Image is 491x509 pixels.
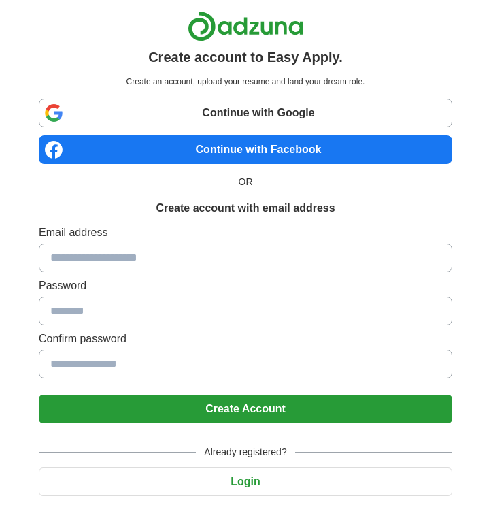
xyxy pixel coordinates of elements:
[148,47,343,67] h1: Create account to Easy Apply.
[39,467,452,496] button: Login
[156,200,335,216] h1: Create account with email address
[39,225,452,241] label: Email address
[39,135,452,164] a: Continue with Facebook
[39,395,452,423] button: Create Account
[231,175,261,189] span: OR
[39,278,452,294] label: Password
[188,11,303,42] img: Adzuna logo
[39,99,452,127] a: Continue with Google
[196,445,294,459] span: Already registered?
[39,476,452,487] a: Login
[39,331,452,347] label: Confirm password
[41,76,450,88] p: Create an account, upload your resume and land your dream role.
